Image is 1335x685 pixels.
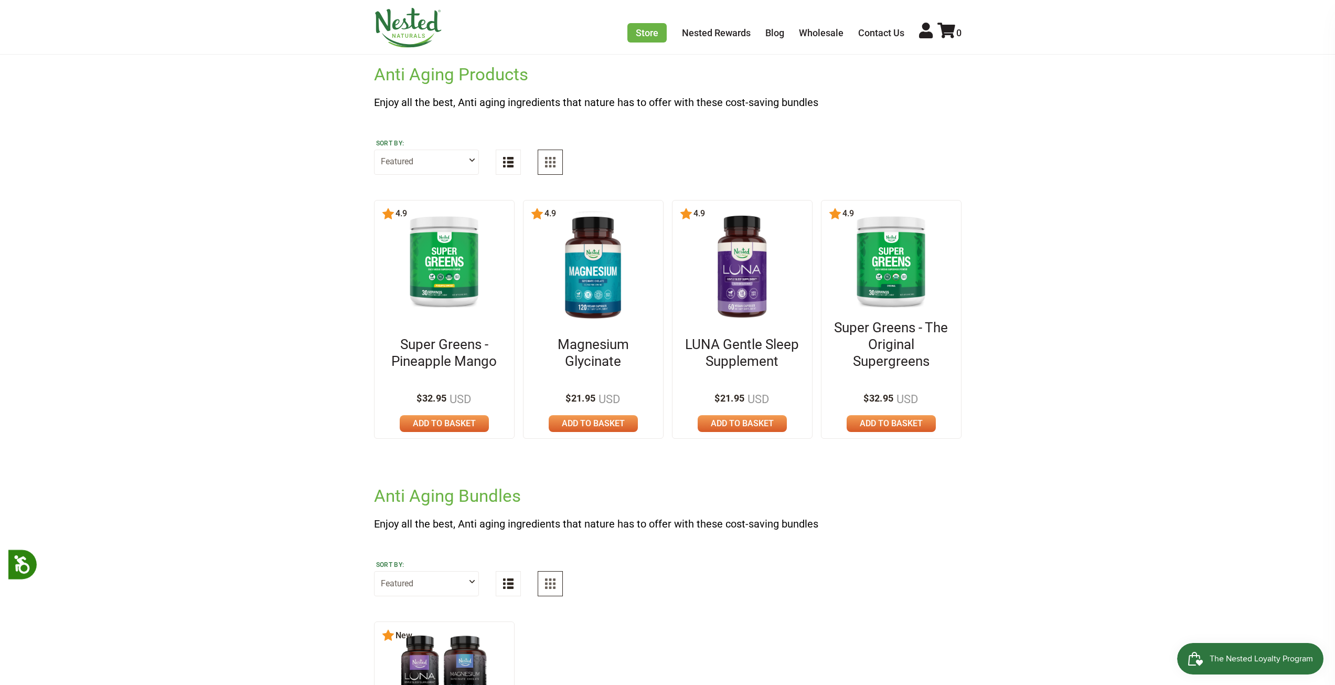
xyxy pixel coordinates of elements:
[447,393,472,406] span: USD
[382,629,394,642] img: star.svg
[376,561,477,569] label: Sort by:
[531,208,543,220] img: star.svg
[376,139,477,147] label: Sort by:
[374,517,962,531] p: Enjoy all the best, Anti aging ingredients that nature has to offer with these cost-saving bundles
[956,27,962,38] span: 0
[680,208,692,220] img: star.svg
[374,486,962,506] h2: Anti Aging Bundles
[394,631,412,640] span: New
[382,208,394,220] img: star.svg
[863,392,919,405] span: $32.95
[846,209,936,313] img: Super Greens - The Original Supergreens
[697,209,787,326] img: LUNA Gentle Sleep Supplement
[545,578,556,589] img: Grid
[565,392,621,405] span: $21.95
[692,209,705,218] span: 4.9
[532,336,655,370] a: Magnesium Glycinate
[545,157,556,167] img: Grid
[937,27,962,38] a: 0
[830,319,953,370] a: Super Greens - The Original Supergreens
[894,393,919,406] span: USD
[374,8,442,48] img: Nested Naturals
[1177,643,1325,675] iframe: Button to open loyalty program pop-up
[374,65,962,85] h2: Anti Aging Products
[858,27,904,38] a: Contact Us
[503,578,514,589] img: List
[799,27,843,38] a: Wholesale
[394,209,407,218] span: 4.9
[374,95,962,110] p: Enjoy all the best, Anti aging ingredients that nature has to offer with these cost-saving bundles
[548,209,638,326] img: Magnesium Glycinate
[829,208,841,220] img: star.svg
[681,336,804,370] a: LUNA Gentle Sleep Supplement
[714,392,770,405] span: $21.95
[682,27,751,38] a: Nested Rewards
[745,393,770,406] span: USD
[543,209,556,218] span: 4.9
[383,336,506,370] a: Super Greens - Pineapple Mango
[503,157,514,167] img: List
[399,209,489,313] img: Super Greens - Pineapple Mango
[765,27,784,38] a: Blog
[416,392,472,405] span: $32.95
[627,23,667,43] a: Store
[841,209,854,218] span: 4.9
[596,393,621,406] span: USD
